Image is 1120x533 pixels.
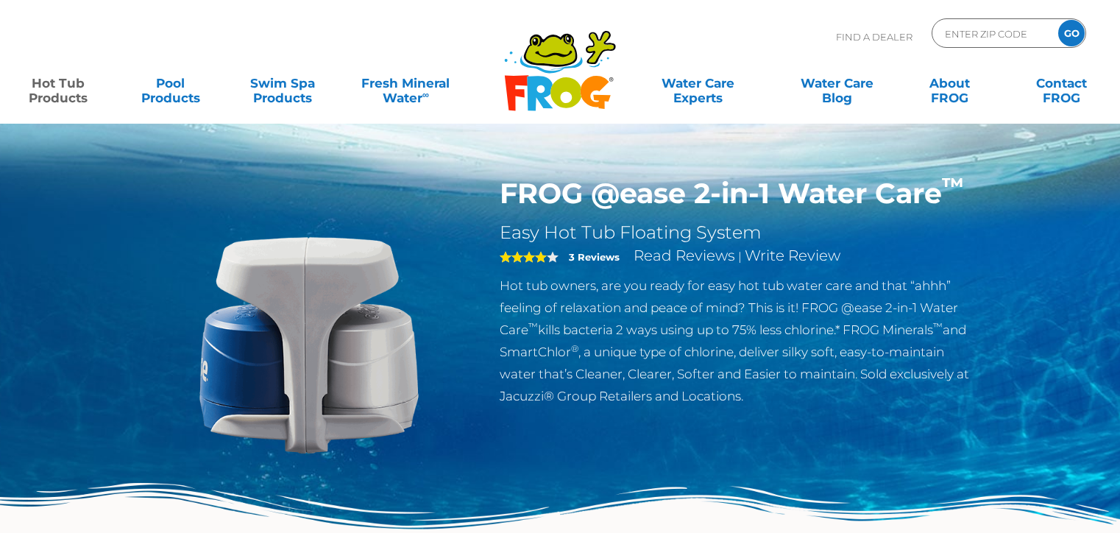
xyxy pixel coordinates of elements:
[627,68,769,98] a: Water CareExperts
[933,321,943,332] sup: ™
[942,172,964,198] sup: ™
[500,222,980,244] h2: Easy Hot Tub Floating System
[571,343,578,354] sup: ®
[528,321,538,332] sup: ™
[634,247,735,264] a: Read Reviews
[141,177,478,514] img: @ease-2-in-1-Holder-v2.png
[745,247,840,264] a: Write Review
[239,68,327,98] a: Swim SpaProducts
[569,251,620,263] strong: 3 Reviews
[500,177,980,211] h1: FROG @ease 2-in-1 Water Care
[500,251,547,263] span: 4
[127,68,214,98] a: PoolProducts
[794,68,882,98] a: Water CareBlog
[943,23,1043,44] input: Zip Code Form
[500,275,980,407] p: Hot tub owners, are you ready for easy hot tub water care and that “ahhh” feeling of relaxation a...
[738,250,742,264] span: |
[15,68,102,98] a: Hot TubProducts
[906,68,993,98] a: AboutFROG
[1018,68,1105,98] a: ContactFROG
[836,18,912,55] p: Find A Dealer
[422,89,429,100] sup: ∞
[351,68,460,98] a: Fresh MineralWater∞
[1058,20,1085,46] input: GO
